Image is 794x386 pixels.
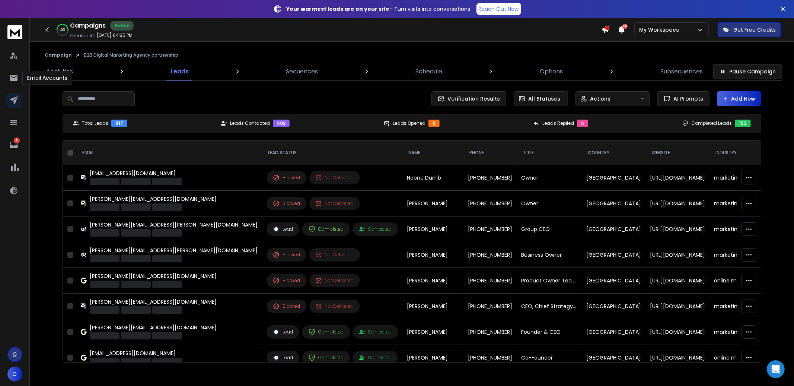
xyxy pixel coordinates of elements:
[517,216,582,242] td: Group CEO
[411,63,447,80] a: Schedule
[90,349,182,357] div: [EMAIL_ADDRESS][DOMAIN_NAME]
[7,367,22,382] button: D
[582,216,645,242] td: [GEOGRAPHIC_DATA]
[90,324,217,331] div: [PERSON_NAME][EMAIL_ADDRESS][DOMAIN_NAME]
[463,242,517,268] td: [PHONE_NUMBER]
[639,26,682,34] p: My Workspace
[710,319,775,345] td: marketing & advertising
[710,141,775,165] th: industry
[577,120,588,127] div: 6
[7,25,22,39] img: logo
[402,216,463,242] td: [PERSON_NAME]
[309,354,344,361] div: Completed
[76,141,262,165] th: EMAIL
[590,95,610,102] p: Actions
[22,71,72,85] div: Email Accounts
[463,216,517,242] td: [PHONE_NUMBER]
[273,303,300,310] div: Blocked
[582,345,645,371] td: [GEOGRAPHIC_DATA]
[476,3,521,15] a: Reach Out Now
[282,63,323,80] a: Sequences
[111,120,127,127] div: 917
[463,345,517,371] td: [PHONE_NUMBER]
[316,303,354,309] div: Not Delivered
[82,120,108,126] p: Total Leads
[463,268,517,294] td: [PHONE_NUMBER]
[622,24,628,29] span: 50
[309,329,344,335] div: Completed
[656,63,707,80] a: Subsequences
[582,191,645,216] td: [GEOGRAPHIC_DATA]
[359,355,392,361] div: Contacted
[517,268,582,294] td: Product Owner Team Lead
[230,120,270,126] p: Leads Contacted
[717,91,761,106] button: Add New
[463,319,517,345] td: [PHONE_NUMBER]
[645,294,710,319] td: [URL][DOMAIN_NAME]
[582,242,645,268] td: [GEOGRAPHIC_DATA]
[444,95,500,102] span: Verification Results
[90,170,182,177] div: [EMAIL_ADDRESS][DOMAIN_NAME]
[710,216,775,242] td: marketing & advertising
[660,67,703,76] p: Subsequences
[517,141,582,165] th: title
[710,268,775,294] td: online media
[14,137,20,143] p: 1
[402,242,463,268] td: [PERSON_NAME]
[582,165,645,191] td: [GEOGRAPHIC_DATA]
[645,345,710,371] td: [URL][DOMAIN_NAME]
[479,5,519,13] p: Reach Out Now
[60,28,66,32] p: 52 %
[463,294,517,319] td: [PHONE_NUMBER]
[645,141,710,165] th: website
[393,120,425,126] p: Leads Opened
[90,247,258,254] div: [PERSON_NAME][EMAIL_ADDRESS][PERSON_NAME][DOMAIN_NAME]
[273,120,290,127] div: 602
[110,21,134,31] div: Active
[316,200,354,206] div: Not Delivered
[316,175,354,181] div: Not Delivered
[287,5,390,13] strong: Your warmest leads are on your site
[273,354,293,361] div: Lead
[402,165,463,191] td: Noone Dumb
[6,137,21,152] a: 1
[670,95,703,102] span: AI Prompts
[42,63,77,80] a: Analytics
[415,67,442,76] p: Schedule
[582,294,645,319] td: [GEOGRAPHIC_DATA]
[645,191,710,216] td: [URL][DOMAIN_NAME]
[273,174,300,181] div: Blocked
[645,165,710,191] td: [URL][DOMAIN_NAME]
[286,67,318,76] p: Sequences
[542,120,574,126] p: Leads Replied
[710,345,775,371] td: online media
[70,21,106,30] h1: Campaigns
[463,191,517,216] td: [PHONE_NUMBER]
[273,200,300,207] div: Blocked
[463,165,517,191] td: [PHONE_NUMBER]
[517,242,582,268] td: Business Owner
[359,226,392,232] div: Contacted
[45,52,72,58] button: Campaign
[733,26,776,34] p: Get Free Credits
[431,91,506,106] button: Verification Results
[713,64,782,79] button: Pause Campaign
[273,226,293,232] div: Lead
[287,5,471,13] p: – Turn visits into conversations
[528,95,560,102] p: All Statuses
[316,278,354,284] div: Not Delivered
[273,277,300,284] div: Blocked
[645,216,710,242] td: [URL][DOMAIN_NAME]
[90,272,217,280] div: [PERSON_NAME][EMAIL_ADDRESS][DOMAIN_NAME]
[402,191,463,216] td: [PERSON_NAME]
[582,141,645,165] th: Country
[535,63,567,80] a: Options
[517,319,582,345] td: Founder & CEO
[309,226,344,232] div: Completed
[273,251,300,258] div: Blocked
[735,120,751,127] div: 183
[540,67,563,76] p: Options
[645,319,710,345] td: [URL][DOMAIN_NAME]
[718,22,781,37] button: Get Free Credits
[402,268,463,294] td: [PERSON_NAME]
